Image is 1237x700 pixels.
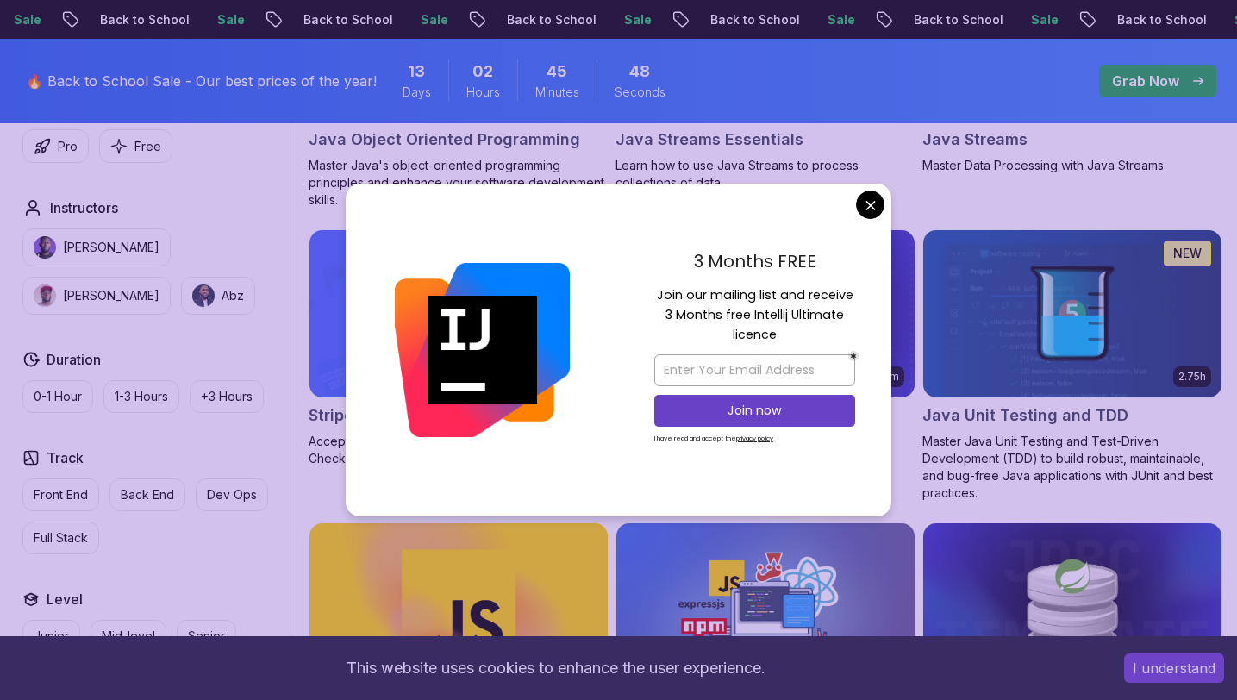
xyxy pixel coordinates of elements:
[50,197,118,218] h2: Instructors
[309,128,580,152] h2: Java Object Oriented Programming
[1000,11,1117,28] p: Back to School
[188,628,225,645] p: Senior
[26,71,377,91] p: 🔥 Back to School Sale - Our best prices of the year!
[408,59,425,84] span: 13 Days
[922,157,1222,174] p: Master Data Processing with Java Streams
[403,84,431,101] span: Days
[109,478,185,511] button: Back End
[710,11,765,28] p: Sale
[100,11,155,28] p: Sale
[91,620,166,653] button: Mid-level
[1178,370,1206,384] p: 2.75h
[103,380,179,413] button: 1-3 Hours
[923,523,1221,691] img: Spring JDBC Template card
[466,84,500,101] span: Hours
[34,236,56,259] img: instructor img
[922,433,1222,502] p: Master Java Unit Testing and Test-Driven Development (TDD) to build robust, maintainable, and bug...
[309,403,431,428] h2: Stripe Checkout
[472,59,493,84] span: 2 Hours
[13,649,1098,687] div: This website uses cookies to enhance the user experience.
[1173,245,1202,262] p: NEW
[99,129,172,163] button: Free
[22,129,89,163] button: Pro
[22,620,80,653] button: Junior
[47,447,84,468] h2: Track
[63,239,159,256] p: [PERSON_NAME]
[616,523,915,691] img: Javascript Mastery card
[922,403,1128,428] h2: Java Unit Testing and TDD
[615,157,915,191] p: Learn how to use Java Streams to process collections of data.
[309,229,609,467] a: Stripe Checkout card1.42hStripe CheckoutAccept payments from your customers with Stripe Checkout.
[201,388,253,405] p: +3 Hours
[134,138,161,155] p: Free
[222,287,244,304] p: Abz
[192,284,215,307] img: instructor img
[547,59,567,84] span: 45 Minutes
[1117,11,1172,28] p: Sale
[177,620,236,653] button: Senior
[615,84,665,101] span: Seconds
[309,157,609,209] p: Master Java's object-oriented programming principles and enhance your software development skills.
[34,284,56,307] img: instructor img
[34,486,88,503] p: Front End
[181,277,255,315] button: instructor imgAbz
[207,486,257,503] p: Dev Ops
[47,349,101,370] h2: Duration
[1112,71,1179,91] p: Grab Now
[309,230,608,397] img: Stripe Checkout card
[22,380,93,413] button: 0-1 Hour
[34,388,82,405] p: 0-1 Hour
[102,628,155,645] p: Mid-level
[22,522,99,554] button: Full Stack
[309,523,608,691] img: Javascript for Beginners card
[629,59,650,84] span: 48 Seconds
[923,230,1221,397] img: Java Unit Testing and TDD card
[615,128,803,152] h2: Java Streams Essentials
[922,229,1222,502] a: Java Unit Testing and TDD card2.75hNEWJava Unit Testing and TDDMaster Java Unit Testing and Test-...
[22,277,171,315] button: instructor img[PERSON_NAME]
[593,11,710,28] p: Back to School
[186,11,303,28] p: Back to School
[34,529,88,547] p: Full Stack
[309,433,609,467] p: Accept payments from your customers with Stripe Checkout.
[115,388,168,405] p: 1-3 Hours
[922,128,1028,152] h2: Java Streams
[196,478,268,511] button: Dev Ops
[22,228,171,266] button: instructor img[PERSON_NAME]
[1124,653,1224,683] button: Accept cookies
[58,138,78,155] p: Pro
[303,11,359,28] p: Sale
[507,11,562,28] p: Sale
[121,486,174,503] p: Back End
[47,589,83,609] h2: Level
[22,478,99,511] button: Front End
[34,628,69,645] p: Junior
[535,84,579,101] span: Minutes
[914,11,969,28] p: Sale
[797,11,914,28] p: Back to School
[390,11,507,28] p: Back to School
[190,380,264,413] button: +3 Hours
[63,287,159,304] p: [PERSON_NAME]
